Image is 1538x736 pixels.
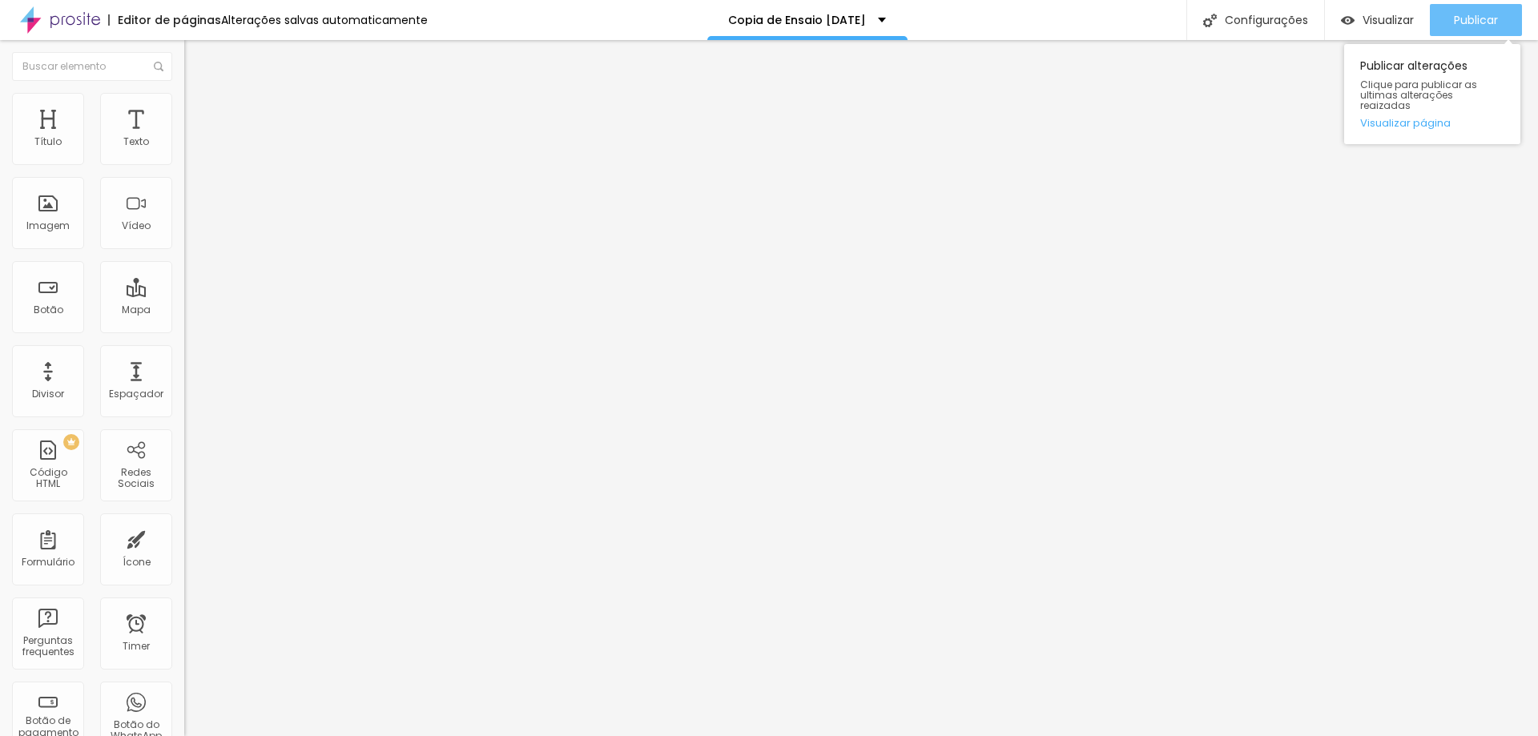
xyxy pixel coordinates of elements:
[22,557,74,568] div: Formulário
[109,388,163,400] div: Espaçador
[32,388,64,400] div: Divisor
[728,14,866,26] p: Copia de Ensaio [DATE]
[154,62,163,71] img: Icone
[1341,14,1355,27] img: view-1.svg
[221,14,428,26] div: Alterações salvas automaticamente
[12,52,172,81] input: Buscar elemento
[1454,14,1498,26] span: Publicar
[16,635,79,658] div: Perguntas frequentes
[1344,44,1520,144] div: Publicar alterações
[1360,79,1504,111] span: Clique para publicar as ultimas alterações reaizadas
[34,304,63,316] div: Botão
[104,467,167,490] div: Redes Sociais
[1360,118,1504,128] a: Visualizar página
[1363,14,1414,26] span: Visualizar
[16,467,79,490] div: Código HTML
[1325,4,1430,36] button: Visualizar
[184,40,1538,736] iframe: Editor
[26,220,70,231] div: Imagem
[123,557,151,568] div: Ícone
[122,220,151,231] div: Vídeo
[123,641,150,652] div: Timer
[123,136,149,147] div: Texto
[108,14,221,26] div: Editor de páginas
[1203,14,1217,27] img: Icone
[34,136,62,147] div: Título
[122,304,151,316] div: Mapa
[1430,4,1522,36] button: Publicar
